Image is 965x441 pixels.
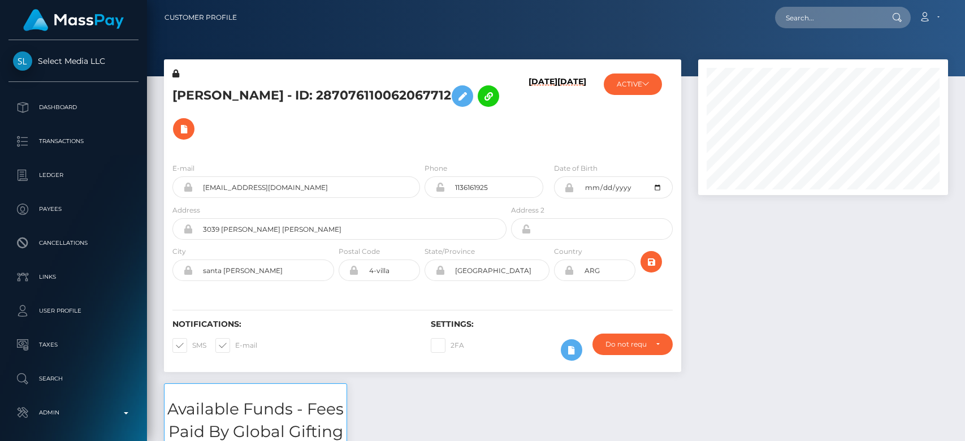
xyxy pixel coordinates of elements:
[13,370,134,387] p: Search
[215,338,257,353] label: E-mail
[425,163,447,174] label: Phone
[13,235,134,252] p: Cancellations
[339,247,380,257] label: Postal Code
[13,167,134,184] p: Ledger
[8,365,139,393] a: Search
[8,161,139,189] a: Ledger
[23,9,124,31] img: MassPay Logo
[13,201,134,218] p: Payees
[431,319,672,329] h6: Settings:
[8,229,139,257] a: Cancellations
[13,404,134,421] p: Admin
[529,77,557,149] h6: [DATE]
[13,133,134,150] p: Transactions
[8,127,139,155] a: Transactions
[172,163,194,174] label: E-mail
[13,269,134,286] p: Links
[13,336,134,353] p: Taxes
[165,6,237,29] a: Customer Profile
[8,93,139,122] a: Dashboard
[8,399,139,427] a: Admin
[605,340,646,349] div: Do not require
[592,334,672,355] button: Do not require
[13,302,134,319] p: User Profile
[554,247,582,257] label: Country
[8,297,139,325] a: User Profile
[172,247,186,257] label: City
[13,99,134,116] p: Dashboard
[8,263,139,291] a: Links
[775,7,881,28] input: Search...
[172,338,206,353] label: SMS
[13,51,32,71] img: Select Media LLC
[554,163,598,174] label: Date of Birth
[431,338,464,353] label: 2FA
[8,331,139,359] a: Taxes
[511,205,544,215] label: Address 2
[172,319,414,329] h6: Notifications:
[425,247,475,257] label: State/Province
[172,80,500,145] h5: [PERSON_NAME] - ID: 287076110062067712
[557,77,586,149] h6: [DATE]
[172,205,200,215] label: Address
[604,73,662,95] button: ACTIVE
[8,56,139,66] span: Select Media LLC
[8,195,139,223] a: Payees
